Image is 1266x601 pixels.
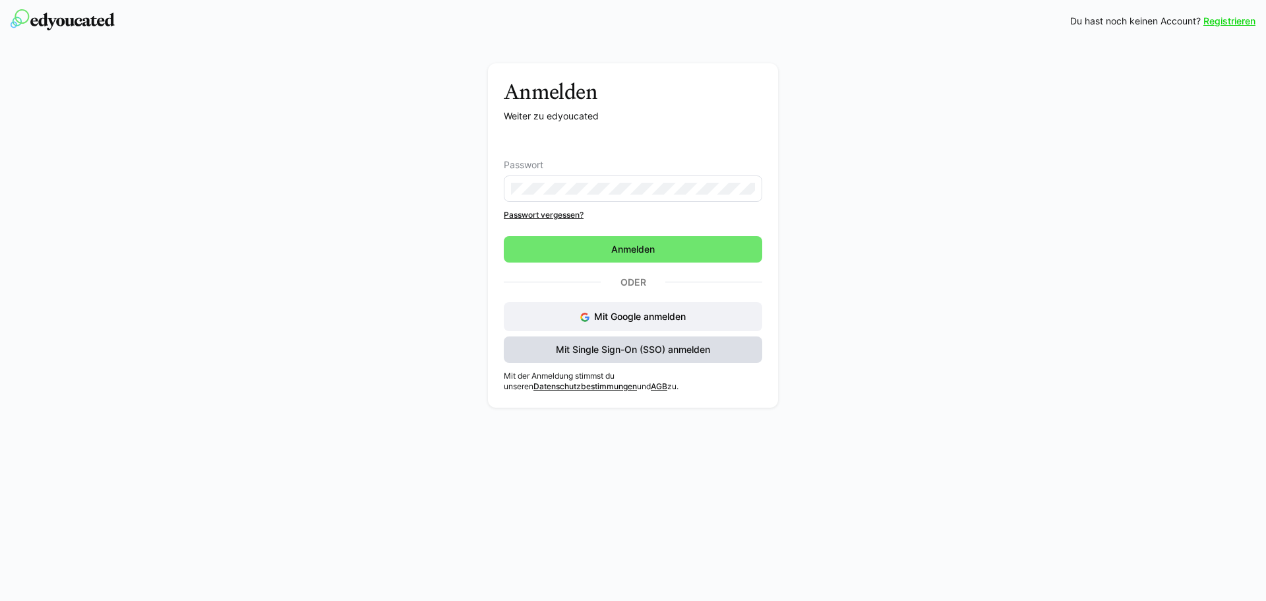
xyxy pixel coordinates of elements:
button: Mit Google anmelden [504,302,762,331]
a: Datenschutzbestimmungen [533,381,637,391]
h3: Anmelden [504,79,762,104]
span: Mit Google anmelden [594,311,686,322]
span: Du hast noch keinen Account? [1070,15,1201,28]
p: Oder [601,273,665,292]
button: Mit Single Sign-On (SSO) anmelden [504,336,762,363]
span: Passwort [504,160,543,170]
span: Anmelden [609,243,657,256]
img: edyoucated [11,9,115,30]
button: Anmelden [504,236,762,263]
a: AGB [651,381,667,391]
p: Mit der Anmeldung stimmst du unseren und zu. [504,371,762,392]
a: Passwort vergessen? [504,210,762,220]
a: Registrieren [1203,15,1255,28]
p: Weiter zu edyoucated [504,110,762,123]
span: Mit Single Sign-On (SSO) anmelden [554,343,712,356]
